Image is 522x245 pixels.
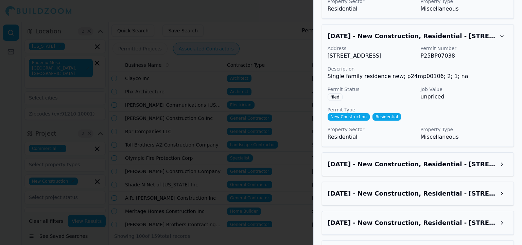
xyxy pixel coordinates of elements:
[420,5,508,13] p: Miscellaneous
[328,218,496,228] h3: Sep 16, 2025 - New Construction, Residential - 6877 W Sweetshade Ln, Tucson, AZ, 85757
[420,86,508,93] p: Job Value
[328,72,508,80] p: Single family residence new; p24mp00106; 2; 1; na
[328,159,496,169] h3: Sep 16, 2025 - New Construction, Residential - 6885 W Sweetshade Ln, Tucson, AZ, 85757
[420,133,508,141] p: Miscellaneous
[328,113,370,121] span: New Construction
[372,113,401,121] span: Residential
[328,133,415,141] p: Residential
[328,31,496,41] h3: Sep 16, 2025 - New Construction, Residential - 6869 W Sweetshade Ln, Tucson, AZ, 85757
[328,126,415,133] p: Property Sector
[328,52,415,60] p: [STREET_ADDRESS]
[328,65,508,72] p: Description
[420,52,508,60] p: P25BP07038
[328,86,415,93] p: Permit Status
[420,45,508,52] p: Permit Number
[328,106,508,113] p: Permit Type
[420,126,508,133] p: Property Type
[420,93,508,101] p: unpriced
[328,189,496,198] h3: Sep 16, 2025 - New Construction, Residential - 6893 W Sweetshade Ln, Tucson, AZ, 85757
[328,45,415,52] p: Address
[328,93,343,101] span: filed
[328,5,415,13] p: Residential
